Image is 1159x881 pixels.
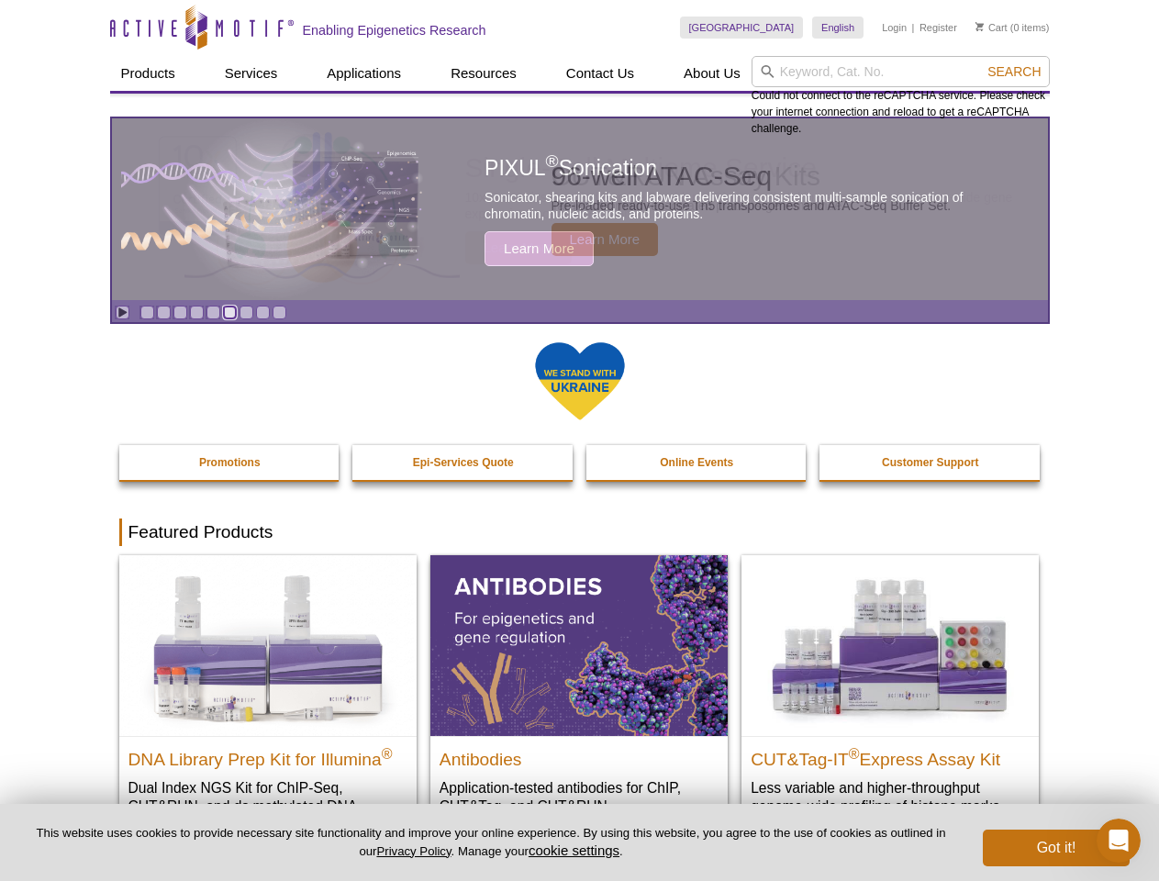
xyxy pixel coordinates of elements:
strong: Online Events [660,456,733,469]
strong: Promotions [199,456,261,469]
sup: ® [849,745,860,761]
a: DNA Library Prep Kit for Illumina DNA Library Prep Kit for Illumina® Dual Index NGS Kit for ChIP-... [119,555,417,852]
a: Go to slide 3 [173,306,187,319]
a: Toggle autoplay [116,306,129,319]
a: Go to slide 6 [223,306,237,319]
a: All Antibodies Antibodies Application-tested antibodies for ChIP, CUT&Tag, and CUT&RUN. [430,555,728,833]
a: Go to slide 4 [190,306,204,319]
a: Cart [975,21,1008,34]
p: Less variable and higher-throughput genome-wide profiling of histone marks​. [751,778,1030,816]
a: Go to slide 9 [273,306,286,319]
a: Register [919,21,957,34]
p: Dual Index NGS Kit for ChIP-Seq, CUT&RUN, and ds methylated DNA assays. [128,778,407,834]
img: All Antibodies [430,555,728,735]
img: DNA Library Prep Kit for Illumina [119,555,417,735]
a: Privacy Policy [376,844,451,858]
h2: Antibodies [440,742,719,769]
a: Products [110,56,186,91]
iframe: Intercom live chat [1097,819,1141,863]
h2: CUT&Tag-IT Express Assay Kit [751,742,1030,769]
img: PIXUL sonication [121,117,424,301]
a: CUT&Tag-IT® Express Assay Kit CUT&Tag-IT®Express Assay Kit Less variable and higher-throughput ge... [741,555,1039,833]
button: cookie settings [529,842,619,858]
a: Promotions [119,445,341,480]
p: Sonicator, shearing kits and labware delivering consistent multi-sample sonication of chromatin, ... [485,189,1006,222]
p: Application-tested antibodies for ChIP, CUT&Tag, and CUT&RUN. [440,778,719,816]
strong: Customer Support [882,456,978,469]
span: PIXUL Sonication [485,156,657,180]
p: This website uses cookies to provide necessary site functionality and improve your online experie... [29,825,953,860]
input: Keyword, Cat. No. [752,56,1050,87]
a: PIXUL sonication PIXUL®Sonication Sonicator, shearing kits and labware delivering consistent mult... [112,118,1048,300]
a: Go to slide 5 [206,306,220,319]
a: Epi-Services Quote [352,445,574,480]
span: Learn More [485,231,594,266]
a: Go to slide 2 [157,306,171,319]
sup: ® [382,745,393,761]
img: We Stand With Ukraine [534,340,626,422]
h2: DNA Library Prep Kit for Illumina [128,742,407,769]
strong: Epi-Services Quote [413,456,514,469]
a: Applications [316,56,412,91]
a: About Us [673,56,752,91]
a: Contact Us [555,56,645,91]
img: Your Cart [975,22,984,31]
a: Login [882,21,907,34]
span: Search [987,64,1041,79]
button: Search [982,63,1046,80]
a: Go to slide 1 [140,306,154,319]
button: Got it! [983,830,1130,866]
a: [GEOGRAPHIC_DATA] [680,17,804,39]
a: English [812,17,864,39]
img: CUT&Tag-IT® Express Assay Kit [741,555,1039,735]
h2: Enabling Epigenetics Research [303,22,486,39]
li: | [912,17,915,39]
article: PIXUL Sonication [112,118,1048,300]
a: Resources [440,56,528,91]
li: (0 items) [975,17,1050,39]
a: Go to slide 7 [240,306,253,319]
a: Services [214,56,289,91]
sup: ® [546,152,559,172]
h2: Featured Products [119,519,1041,546]
a: Customer Support [819,445,1042,480]
div: Could not connect to the reCAPTCHA service. Please check your internet connection and reload to g... [752,56,1050,137]
a: Go to slide 8 [256,306,270,319]
a: Online Events [586,445,808,480]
